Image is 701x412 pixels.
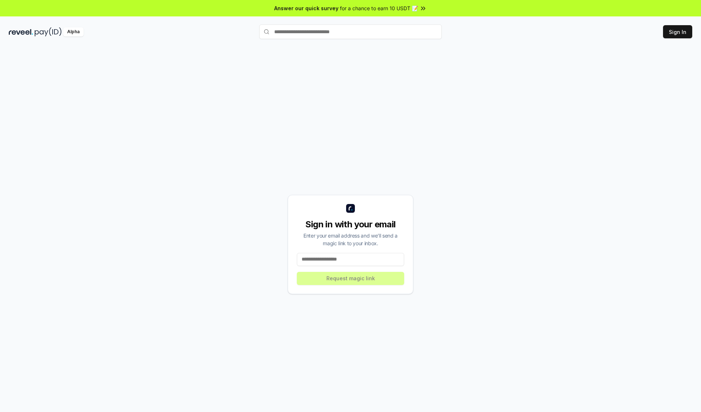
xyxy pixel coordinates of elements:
button: Sign In [663,25,692,38]
div: Sign in with your email [297,219,404,230]
img: reveel_dark [9,27,33,36]
div: Alpha [63,27,84,36]
img: logo_small [346,204,355,213]
span: for a chance to earn 10 USDT 📝 [340,4,418,12]
span: Answer our quick survey [274,4,338,12]
img: pay_id [35,27,62,36]
div: Enter your email address and we’ll send a magic link to your inbox. [297,232,404,247]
